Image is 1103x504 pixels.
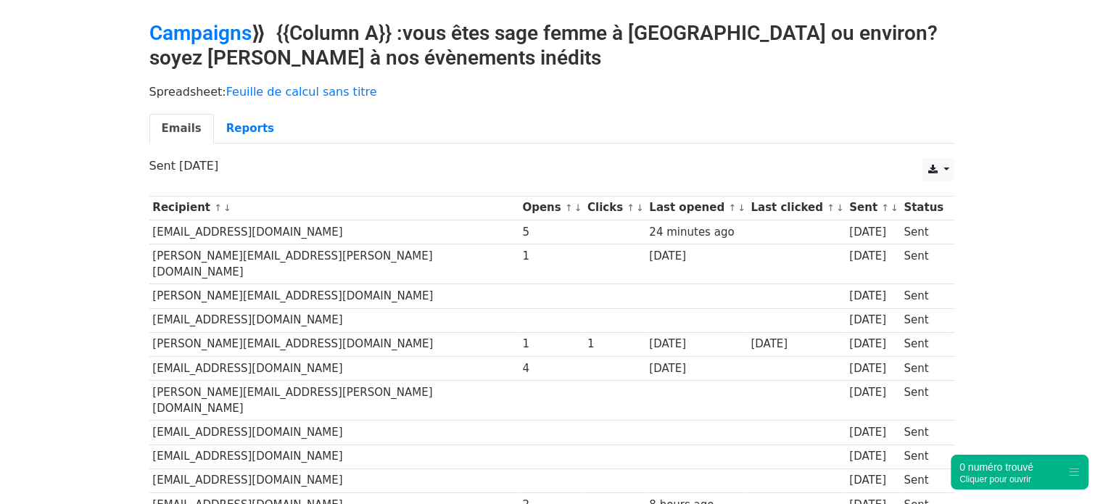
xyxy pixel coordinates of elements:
div: [DATE] [849,248,897,265]
div: 24 minutes ago [649,224,743,241]
div: [DATE] [649,336,743,352]
a: ↓ [636,202,644,213]
td: Sent [900,356,946,380]
th: Last opened [645,196,747,220]
a: ↑ [565,202,573,213]
td: Sent [900,445,946,468]
a: Campaigns [149,21,252,45]
div: [DATE] [849,424,897,441]
td: [EMAIL_ADDRESS][DOMAIN_NAME] [149,308,519,332]
div: [DATE] [849,384,897,401]
div: 4 [522,360,580,377]
div: [DATE] [649,248,743,265]
th: Last clicked [748,196,846,220]
a: ↑ [881,202,889,213]
td: Sent [900,380,946,421]
a: ↑ [827,202,835,213]
a: ↓ [891,202,898,213]
a: ↓ [574,202,582,213]
a: Emails [149,114,214,144]
td: [PERSON_NAME][EMAIL_ADDRESS][DOMAIN_NAME] [149,284,519,308]
td: [EMAIL_ADDRESS][DOMAIN_NAME] [149,468,519,492]
a: ↑ [214,202,222,213]
div: [DATE] [849,312,897,329]
a: ↓ [836,202,844,213]
div: Widget de chat [1030,434,1103,504]
td: [EMAIL_ADDRESS][DOMAIN_NAME] [149,356,519,380]
div: 1 [522,336,580,352]
div: [DATE] [849,448,897,465]
th: Clicks [584,196,645,220]
th: Status [900,196,946,220]
td: Sent [900,284,946,308]
div: [DATE] [849,224,897,241]
p: Sent [DATE] [149,158,954,173]
a: Reports [214,114,286,144]
td: Sent [900,332,946,356]
div: [DATE] [849,336,897,352]
td: [EMAIL_ADDRESS][DOMAIN_NAME] [149,220,519,244]
div: [DATE] [649,360,743,377]
td: Sent [900,468,946,492]
td: Sent [900,308,946,332]
td: [PERSON_NAME][EMAIL_ADDRESS][PERSON_NAME][DOMAIN_NAME] [149,380,519,421]
p: Spreadsheet: [149,84,954,99]
td: Sent [900,244,946,284]
a: ↓ [738,202,745,213]
div: [DATE] [849,472,897,489]
div: [DATE] [849,288,897,305]
a: ↑ [728,202,736,213]
div: [DATE] [751,336,842,352]
h2: ⟫ {{Column A}} :vous êtes sage femme à [GEOGRAPHIC_DATA] ou environ? soyez [PERSON_NAME] à nos év... [149,21,954,70]
td: [EMAIL_ADDRESS][DOMAIN_NAME] [149,421,519,445]
a: ↑ [627,202,635,213]
td: Sent [900,220,946,244]
th: Recipient [149,196,519,220]
div: 1 [522,248,580,265]
td: Sent [900,421,946,445]
td: [EMAIL_ADDRESS][DOMAIN_NAME] [149,445,519,468]
a: ↓ [223,202,231,213]
td: [PERSON_NAME][EMAIL_ADDRESS][PERSON_NAME][DOMAIN_NAME] [149,244,519,284]
div: 1 [587,336,643,352]
div: [DATE] [849,360,897,377]
a: Feuille de calcul sans titre [226,85,377,99]
th: Sent [846,196,900,220]
th: Opens [519,196,584,220]
div: 5 [522,224,580,241]
td: [PERSON_NAME][EMAIL_ADDRESS][DOMAIN_NAME] [149,332,519,356]
iframe: Chat Widget [1030,434,1103,504]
